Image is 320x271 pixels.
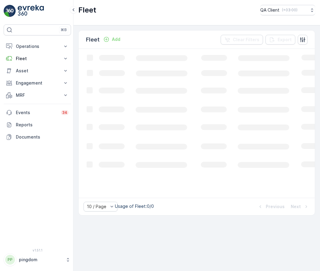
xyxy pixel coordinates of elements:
[16,43,59,49] p: Operations
[291,204,301,210] p: Next
[19,257,62,263] p: pingdom
[4,107,71,119] a: Events34
[16,56,59,62] p: Fleet
[115,203,154,209] p: Usage of Fleet : 0/0
[221,35,263,45] button: Clear Filters
[4,65,71,77] button: Asset
[5,255,15,265] div: PP
[282,8,297,13] p: ( +03:00 )
[16,134,69,140] p: Documents
[16,92,59,98] p: MRF
[260,7,279,13] p: QA Client
[290,203,310,210] button: Next
[86,35,100,44] p: Fleet
[112,36,120,42] p: Add
[61,27,67,32] p: ⌘B
[16,68,59,74] p: Asset
[4,5,16,17] img: logo
[4,253,71,266] button: PPpingdom
[278,37,292,43] p: Export
[16,110,57,116] p: Events
[78,5,96,15] p: Fleet
[257,203,285,210] button: Previous
[101,36,123,43] button: Add
[4,89,71,101] button: MRF
[260,5,315,15] button: QA Client(+03:00)
[233,37,259,43] p: Clear Filters
[4,131,71,143] a: Documents
[16,122,69,128] p: Reports
[62,110,67,115] p: 34
[4,52,71,65] button: Fleet
[266,204,285,210] p: Previous
[4,248,71,252] span: v 1.51.1
[16,80,59,86] p: Engagement
[18,5,44,17] img: logo_light-DOdMpM7g.png
[4,119,71,131] a: Reports
[4,77,71,89] button: Engagement
[4,40,71,52] button: Operations
[265,35,295,45] button: Export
